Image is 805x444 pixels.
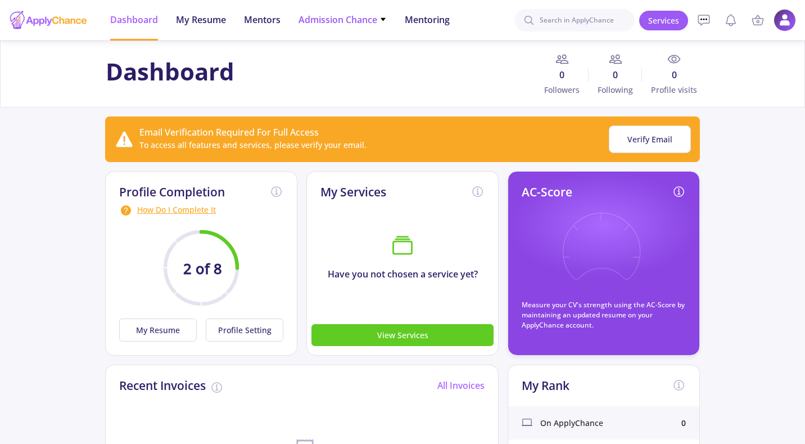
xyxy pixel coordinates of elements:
[589,68,642,82] span: 0
[110,13,158,26] span: Dashboard
[299,13,387,26] span: Admission Chance
[206,319,283,342] button: Profile Setting
[311,324,494,346] button: View Services
[522,379,569,393] h2: My Rank
[522,300,686,330] p: Measure your CV's strength using the AC-Score by maintaining an updated resume on your ApplyChanc...
[535,84,589,96] span: Followers
[642,68,699,82] span: 0
[681,417,686,429] div: 0
[106,57,234,86] h1: Dashboard
[522,185,572,199] h2: AC-Score
[642,84,699,96] span: Profile visits
[119,204,283,217] div: How Do I Complete It
[320,185,386,199] h2: My Services
[609,125,691,153] button: Verify Email
[589,84,642,96] span: Following
[119,319,201,342] a: My Resume
[183,259,222,279] text: 2 of 8
[119,185,225,199] h2: Profile Completion
[535,68,589,82] span: 0
[405,13,450,26] span: Mentoring
[311,329,494,341] a: View Services
[639,11,688,30] a: Services
[139,139,367,151] div: To access all features and services, please verify your email.
[540,417,603,429] span: On ApplyChance
[119,379,206,393] h2: Recent Invoices
[514,9,635,32] input: Search in ApplyChance
[119,319,197,342] button: My Resume
[244,13,281,26] span: Mentors
[176,13,226,26] span: My Resume
[437,379,485,392] a: All Invoices
[307,267,498,281] p: Have you not chosen a service yet?
[201,319,283,342] a: Profile Setting
[139,125,367,139] div: Email Verification Required For Full Access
